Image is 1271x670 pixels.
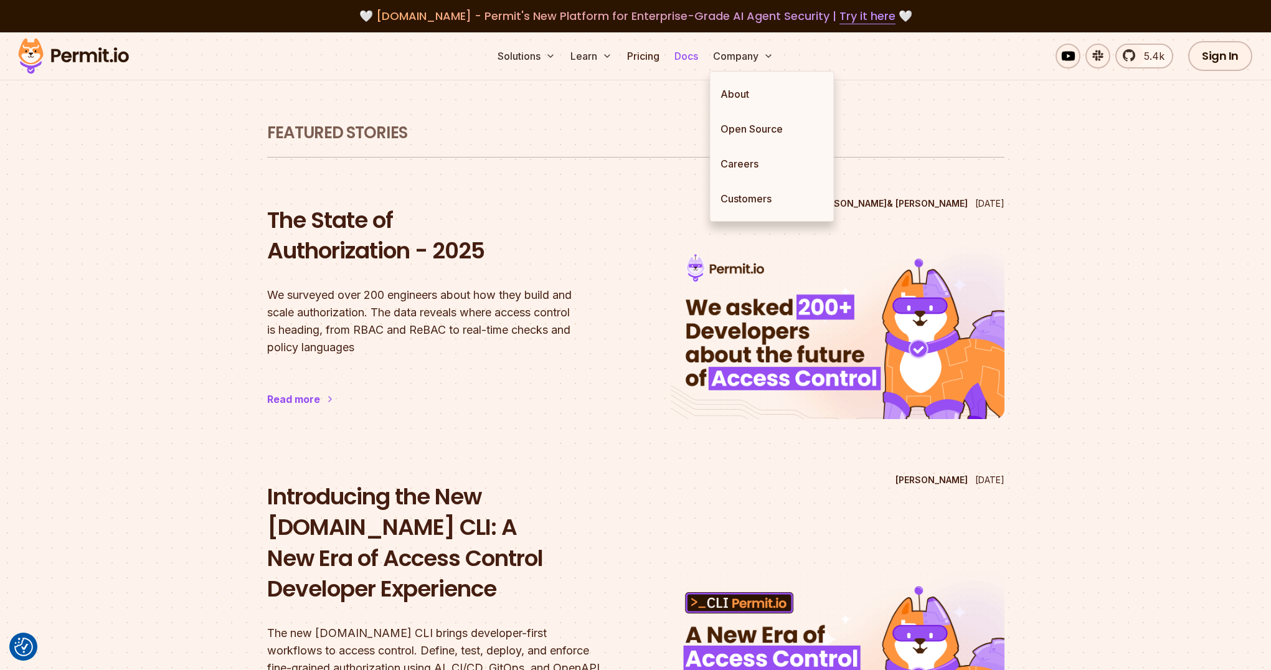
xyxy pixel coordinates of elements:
button: Learn [565,44,617,68]
a: Sign In [1188,41,1252,71]
h1: Featured Stories [267,122,1004,144]
time: [DATE] [975,474,1004,485]
a: Docs [669,44,703,68]
div: Read more [267,392,320,407]
a: Careers [711,146,834,181]
button: Consent Preferences [14,638,33,656]
h2: The State of Authorization - 2025 [267,205,601,267]
span: 5.4k [1136,49,1165,64]
p: [PERSON_NAME] [895,474,968,486]
a: About [711,77,834,111]
a: Customers [711,181,834,216]
span: [DOMAIN_NAME] - Permit's New Platform for Enterprise-Grade AI Agent Security | [376,8,895,24]
p: [PERSON_NAME] & [PERSON_NAME] [815,197,968,210]
button: Company [708,44,778,68]
img: Permit logo [12,35,135,77]
p: We surveyed over 200 engineers about how they build and scale authorization. The data reveals whe... [267,286,601,356]
img: Revisit consent button [14,638,33,656]
a: Open Source [711,111,834,146]
a: The State of Authorization - 2025[PERSON_NAME]& [PERSON_NAME][DATE]The State of Authorization - 2... [267,192,1004,444]
h2: Introducing the New [DOMAIN_NAME] CLI: A New Era of Access Control Developer Experience [267,481,601,605]
a: 5.4k [1115,44,1173,68]
button: Solutions [493,44,560,68]
img: The State of Authorization - 2025 [671,245,1004,419]
time: [DATE] [975,198,1004,209]
div: 🤍 🤍 [30,7,1241,25]
a: Pricing [622,44,664,68]
a: Try it here [839,8,895,24]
